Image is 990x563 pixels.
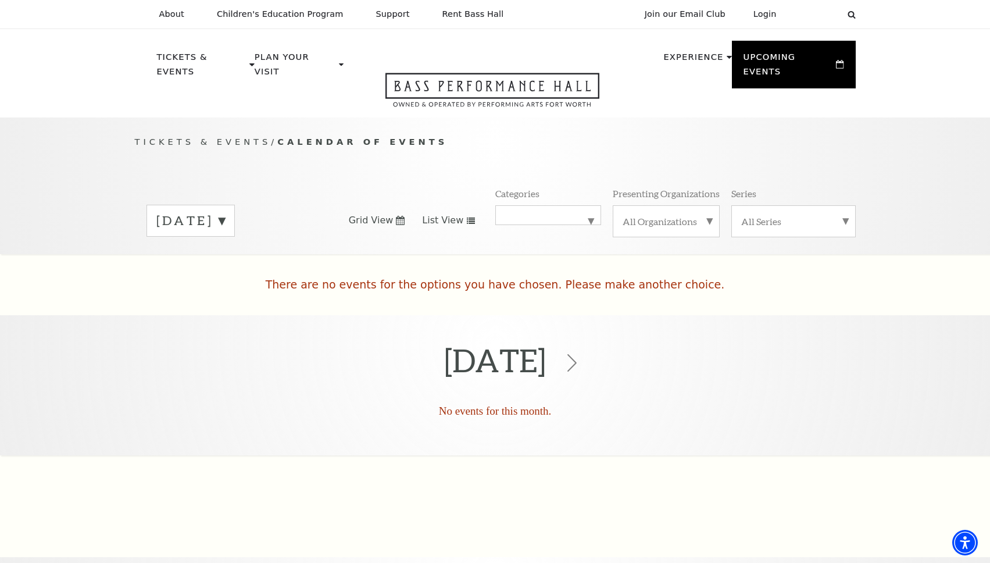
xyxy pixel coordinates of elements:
[135,135,856,149] p: /
[952,530,978,555] div: Accessibility Menu
[495,187,539,199] p: Categories
[217,9,344,19] p: Children's Education Program
[255,50,336,85] p: Plan Your Visit
[731,187,756,199] p: Series
[741,215,846,227] label: All Series
[613,187,720,199] p: Presenting Organizations
[563,354,581,372] svg: Click to view the next month
[663,50,723,71] p: Experience
[344,73,641,117] a: Open this option
[135,137,271,147] span: Tickets & Events
[376,9,410,19] p: Support
[795,9,837,20] select: Select:
[442,9,504,19] p: Rent Bass Hall
[159,9,184,19] p: About
[156,212,225,230] label: [DATE]
[744,50,834,85] p: Upcoming Events
[349,214,394,227] span: Grid View
[157,50,247,85] p: Tickets & Events
[422,214,463,227] span: List View
[623,215,710,227] label: All Organizations
[277,137,448,147] span: Calendar of Events
[444,324,546,397] h2: [DATE]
